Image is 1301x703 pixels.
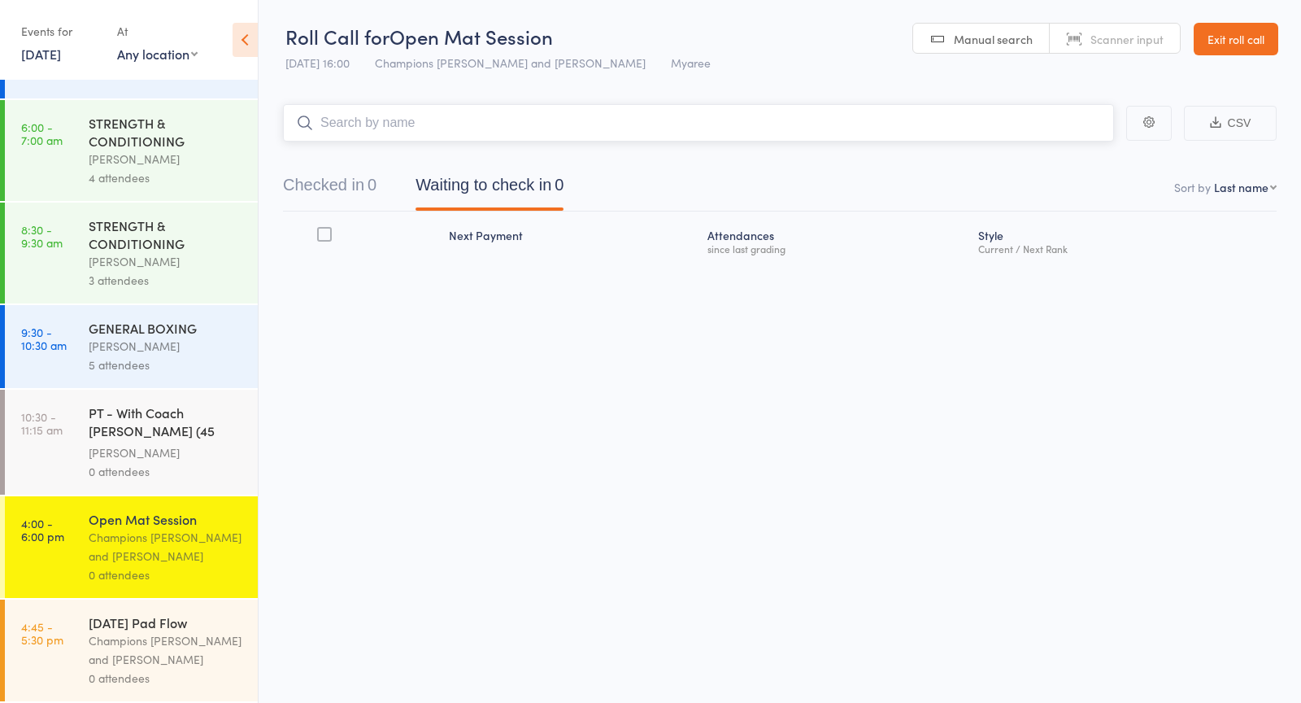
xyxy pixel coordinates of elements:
div: Champions [PERSON_NAME] and [PERSON_NAME] [89,631,244,669]
label: Sort by [1174,179,1211,195]
a: 8:30 -9:30 amSTRENGTH & CONDITIONING[PERSON_NAME]3 attendees [5,203,258,303]
div: 0 [368,176,376,194]
div: Current / Next Rank [978,243,1270,254]
div: 4 attendees [89,168,244,187]
a: 4:45 -5:30 pm[DATE] Pad FlowChampions [PERSON_NAME] and [PERSON_NAME]0 attendees [5,600,258,701]
span: Champions [PERSON_NAME] and [PERSON_NAME] [375,55,646,71]
div: [PERSON_NAME] [89,337,244,356]
div: Last name [1214,179,1268,195]
a: 4:00 -6:00 pmOpen Mat SessionChampions [PERSON_NAME] and [PERSON_NAME]0 attendees [5,496,258,598]
time: 6:00 - 7:00 am [21,120,63,146]
a: [DATE] [21,45,61,63]
span: Scanner input [1090,31,1164,47]
a: Exit roll call [1194,23,1278,55]
time: 10:30 - 11:15 am [21,410,63,436]
button: Checked in0 [283,168,376,211]
div: Open Mat Session [89,510,244,528]
div: 3 attendees [89,271,244,290]
div: [PERSON_NAME] [89,443,244,462]
div: At [117,18,198,45]
span: Roll Call for [285,23,389,50]
a: 6:00 -7:00 amSTRENGTH & CONDITIONING[PERSON_NAME]4 attendees [5,100,258,201]
a: 10:30 -11:15 amPT - With Coach [PERSON_NAME] (45 minutes)[PERSON_NAME]0 attendees [5,390,258,495]
div: STRENGTH & CONDITIONING [89,114,244,150]
time: 8:30 - 9:30 am [21,223,63,249]
div: Atten­dances [701,219,972,262]
span: Myaree [671,55,711,71]
div: Champions [PERSON_NAME] and [PERSON_NAME] [89,528,244,565]
div: [PERSON_NAME] [89,150,244,168]
div: [DATE] Pad Flow [89,613,244,631]
time: 4:00 - 6:00 pm [21,517,64,543]
div: 0 [555,176,563,194]
div: STRENGTH & CONDITIONING [89,216,244,252]
button: Waiting to check in0 [416,168,563,211]
div: PT - With Coach [PERSON_NAME] (45 minutes) [89,404,244,443]
div: 0 attendees [89,669,244,688]
div: Events for [21,18,101,45]
div: Any location [117,45,198,63]
time: 4:45 - 5:30 pm [21,620,63,646]
span: Manual search [954,31,1033,47]
div: 5 attendees [89,356,244,374]
div: 0 attendees [89,462,244,481]
div: Next Payment [442,219,701,262]
div: GENERAL BOXING [89,319,244,337]
div: 0 attendees [89,565,244,584]
input: Search by name [283,104,1114,142]
span: [DATE] 16:00 [285,55,350,71]
div: [PERSON_NAME] [89,252,244,271]
div: Style [972,219,1277,262]
div: since last grading [707,243,965,254]
button: CSV [1184,106,1277,141]
time: 9:30 - 10:30 am [21,325,67,351]
span: Open Mat Session [389,23,553,50]
a: 9:30 -10:30 amGENERAL BOXING[PERSON_NAME]5 attendees [5,305,258,388]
